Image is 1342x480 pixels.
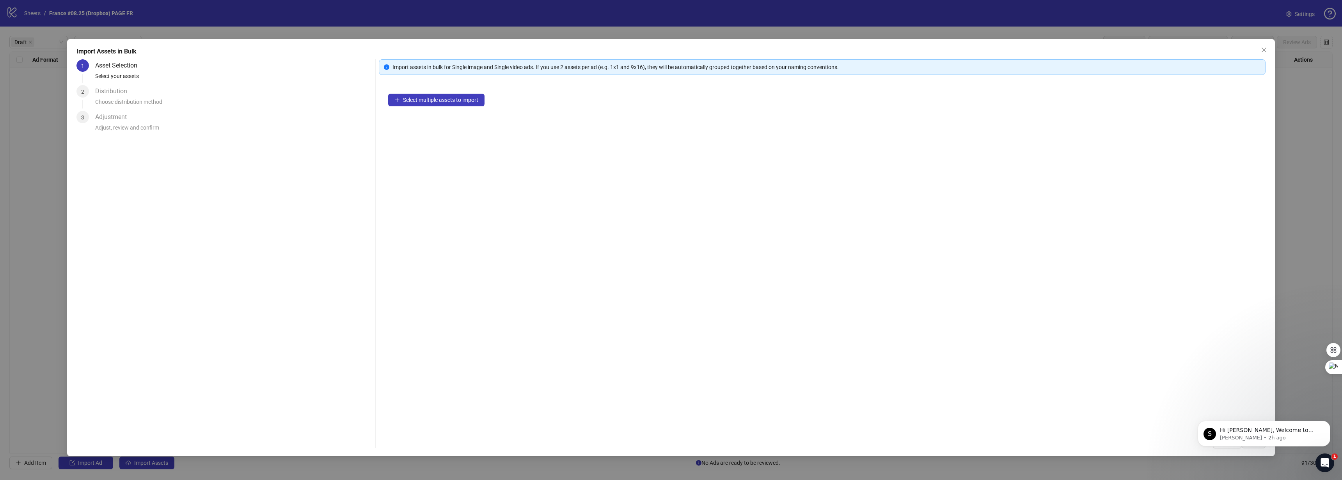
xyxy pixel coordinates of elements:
span: 1 [1331,453,1338,460]
span: close [1261,47,1267,53]
span: 2 [81,89,84,95]
iframe: Intercom notifications message [1186,404,1342,459]
div: Select your assets [95,72,372,85]
div: Adjustment [95,111,133,123]
span: 3 [81,114,84,121]
button: Close [1258,44,1270,56]
div: Import Assets in Bulk [76,47,1266,56]
div: Choose distribution method [95,98,372,111]
span: plus [394,97,400,103]
iframe: Intercom live chat [1315,453,1334,472]
button: Select multiple assets to import [388,94,485,106]
span: info-circle [384,64,389,70]
div: Asset Selection [95,59,144,72]
div: Import assets in bulk for Single image and Single video ads. If you use 2 assets per ad (e.g. 1x1... [392,63,1260,71]
div: Distribution [95,85,133,98]
div: Adjust, review and confirm [95,123,372,137]
span: 1 [81,63,84,69]
span: Select multiple assets to import [403,97,478,103]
